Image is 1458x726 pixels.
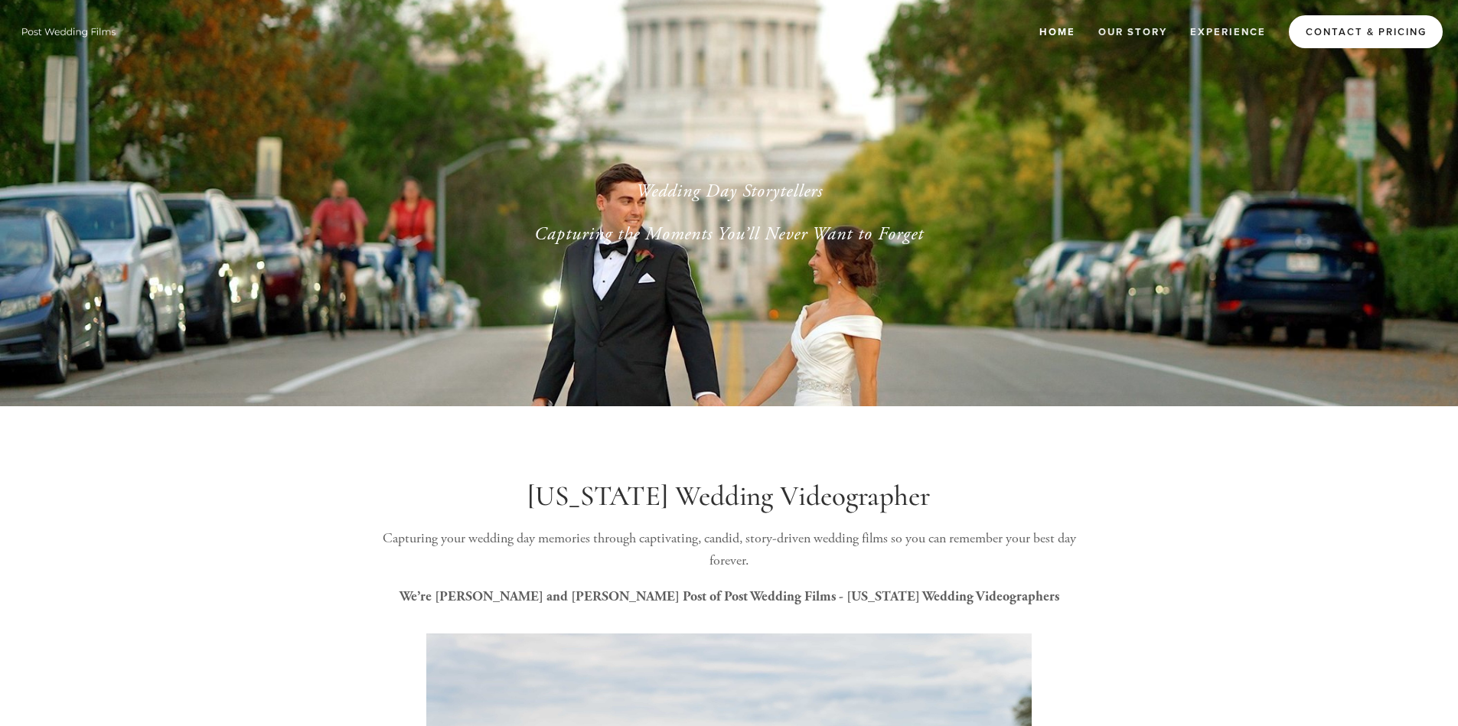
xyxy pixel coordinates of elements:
p: Wedding Day Storytellers [388,177,1071,205]
a: Our Story [1088,19,1177,44]
a: Contact & Pricing [1289,15,1443,48]
strong: We’re [PERSON_NAME] and [PERSON_NAME] Post of Post Wedding Films - [US_STATE] Wedding Videographers [400,588,1059,604]
p: Capturing the Moments You’ll Never Want to Forget [388,220,1071,248]
a: Experience [1180,19,1276,44]
a: Home [1029,19,1085,44]
p: Capturing your wedding day memories through captivating, candid, story-driven wedding films so yo... [364,528,1095,572]
img: Wisconsin Wedding Videographer [15,20,122,43]
h1: [US_STATE] Wedding Videographer [364,480,1095,513]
